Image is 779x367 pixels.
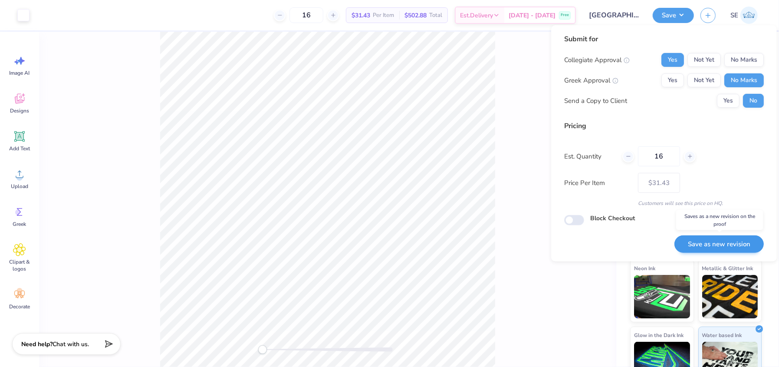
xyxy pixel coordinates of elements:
[653,8,694,23] button: Save
[634,331,684,340] span: Glow in the Dark Ink
[676,210,763,230] div: Saves as a new revision on the proof
[582,7,646,24] input: Untitled Design
[724,53,764,67] button: No Marks
[634,275,690,318] img: Neon Ink
[674,235,764,253] button: Save as new revision
[724,73,764,87] button: No Marks
[561,12,569,18] span: Free
[404,11,427,20] span: $502.88
[726,7,762,24] a: SE
[702,331,742,340] span: Water based Ink
[10,69,30,76] span: Image AI
[10,107,29,114] span: Designs
[661,73,684,87] button: Yes
[638,146,680,166] input: – –
[9,303,30,310] span: Decorate
[590,214,635,223] label: Block Checkout
[687,53,721,67] button: Not Yet
[564,55,630,65] div: Collegiate Approval
[373,11,394,20] span: Per Item
[564,199,764,207] div: Customers will see this price on HQ.
[460,11,493,20] span: Est. Delivery
[509,11,555,20] span: [DATE] - [DATE]
[702,275,758,318] img: Metallic & Glitter Ink
[634,264,655,273] span: Neon Ink
[740,7,758,24] img: Shirley Evaleen B
[13,221,26,228] span: Greek
[564,34,764,44] div: Submit for
[21,340,53,348] strong: Need help?
[11,183,28,190] span: Upload
[53,340,89,348] span: Chat with us.
[564,121,764,131] div: Pricing
[564,152,616,162] label: Est. Quantity
[9,145,30,152] span: Add Text
[564,178,631,188] label: Price Per Item
[5,258,34,272] span: Clipart & logos
[687,73,721,87] button: Not Yet
[743,94,764,108] button: No
[352,11,370,20] span: $31.43
[564,76,618,86] div: Greek Approval
[661,53,684,67] button: Yes
[564,96,627,106] div: Send a Copy to Client
[702,264,753,273] span: Metallic & Glitter Ink
[730,10,738,20] span: SE
[717,94,740,108] button: Yes
[429,11,442,20] span: Total
[289,7,323,23] input: – –
[258,345,267,354] div: Accessibility label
